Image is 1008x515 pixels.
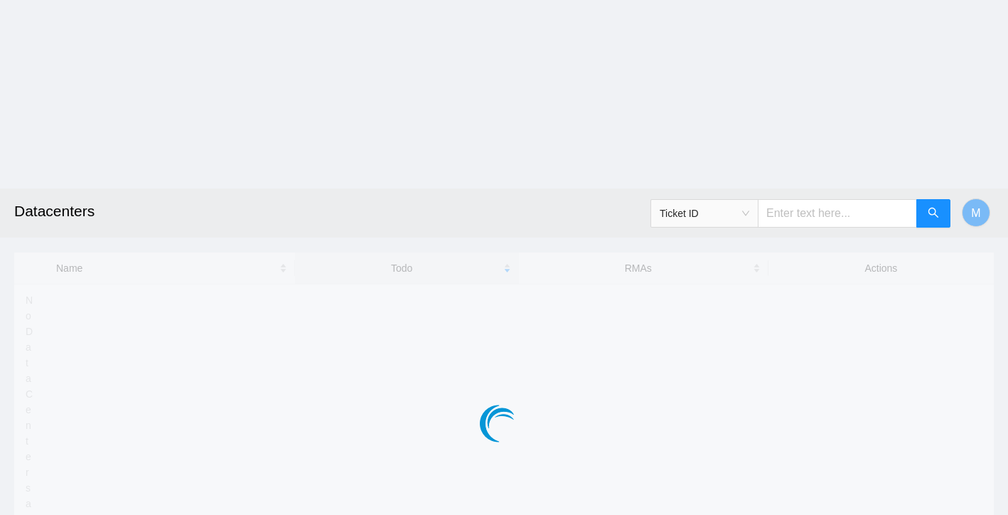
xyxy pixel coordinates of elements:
button: search [916,199,950,228]
span: search [928,207,939,221]
button: M [962,198,990,227]
span: M [971,204,980,222]
span: Ticket ID [660,203,749,224]
input: Enter text here... [758,199,917,228]
h2: Datacenters [14,189,700,234]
